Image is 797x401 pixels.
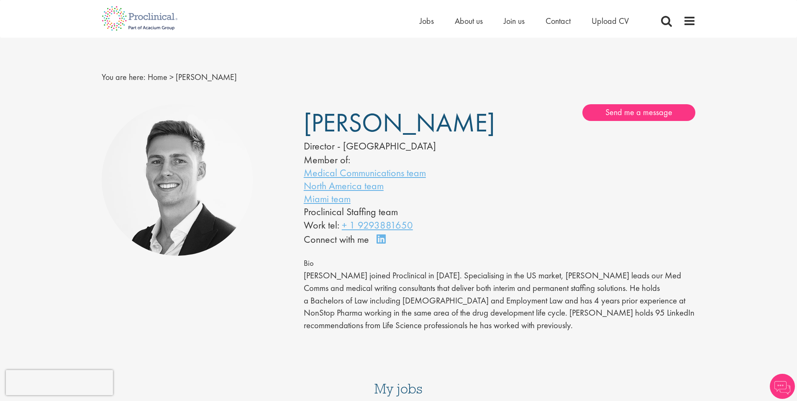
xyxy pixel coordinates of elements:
[304,139,474,153] div: Director - [GEOGRAPHIC_DATA]
[770,374,795,399] img: Chatbot
[6,370,113,395] iframe: reCAPTCHA
[304,218,339,231] span: Work tel:
[304,179,384,192] a: North America team
[420,15,434,26] a: Jobs
[102,382,696,396] h3: My jobs
[582,104,695,121] a: Send me a message
[102,72,146,82] span: You are here:
[592,15,629,26] a: Upload CV
[304,106,495,139] span: [PERSON_NAME]
[504,15,525,26] a: Join us
[169,72,174,82] span: >
[176,72,237,82] span: [PERSON_NAME]
[304,258,314,268] span: Bio
[304,270,696,332] p: [PERSON_NAME] joined Proclinical in [DATE]. Specialising in the US market, [PERSON_NAME] leads ou...
[304,205,474,218] li: Proclinical Staffing team
[455,15,483,26] a: About us
[102,104,254,256] img: George Watson
[304,153,350,166] label: Member of:
[546,15,571,26] a: Contact
[342,218,413,231] a: + 1 9293881650
[304,192,351,205] a: Miami team
[148,72,167,82] a: breadcrumb link
[304,166,426,179] a: Medical Communications team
